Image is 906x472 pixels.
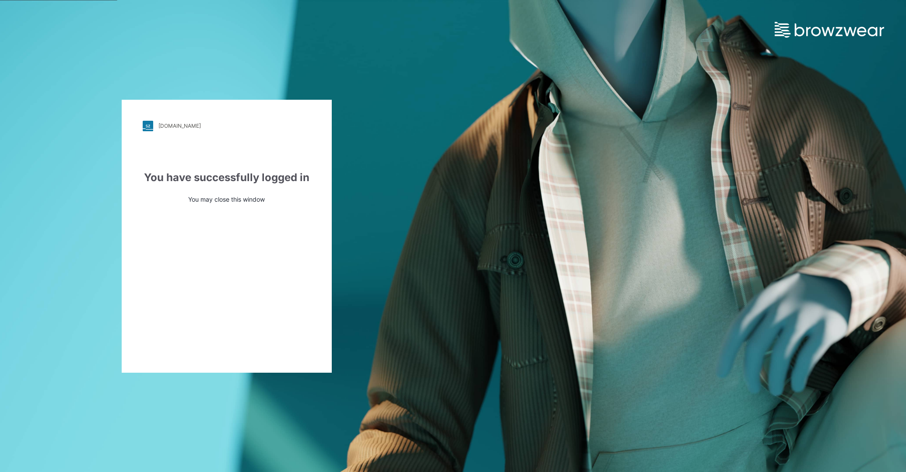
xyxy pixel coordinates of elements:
[143,121,153,131] img: stylezone-logo.562084cfcfab977791bfbf7441f1a819.svg
[775,22,884,38] img: browzwear-logo.e42bd6dac1945053ebaf764b6aa21510.svg
[158,122,201,129] div: [DOMAIN_NAME]
[143,170,311,185] div: You have successfully logged in
[143,195,311,204] p: You may close this window
[143,121,311,131] a: [DOMAIN_NAME]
